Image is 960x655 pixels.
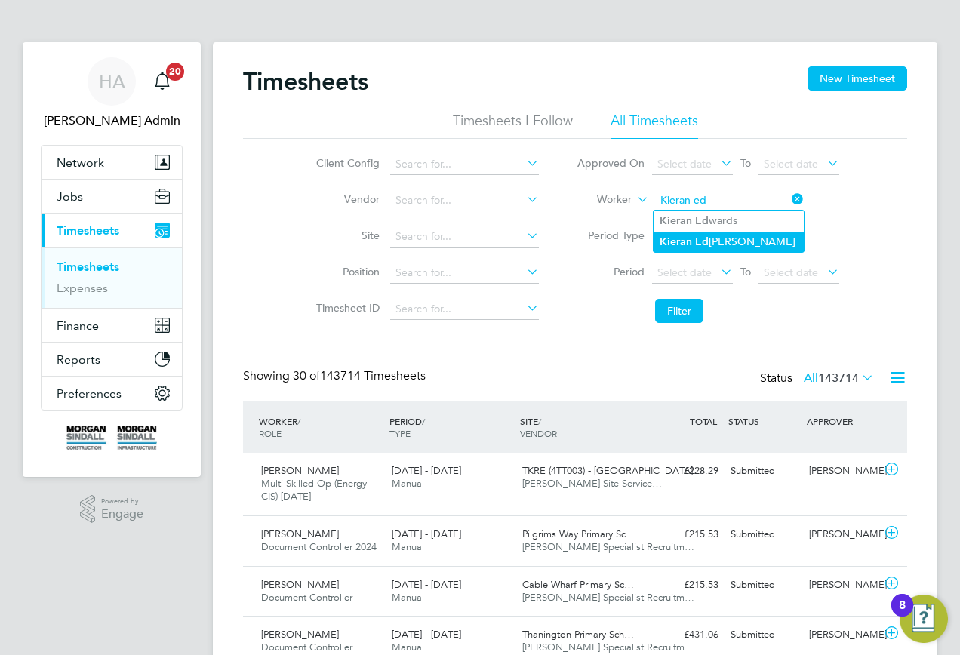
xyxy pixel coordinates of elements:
div: [PERSON_NAME] [803,623,882,647]
label: Client Config [312,156,380,170]
span: [DATE] - [DATE] [392,628,461,641]
div: Submitted [725,623,803,647]
div: £215.53 [646,573,725,598]
span: 20 [166,63,184,81]
span: Select date [657,157,712,171]
li: wards [654,211,804,231]
span: TOTAL [690,415,717,427]
div: £228.29 [646,459,725,484]
b: Kieran [660,214,692,227]
label: Vendor [312,192,380,206]
span: Finance [57,318,99,333]
span: Jobs [57,189,83,204]
label: Period Type [577,229,645,242]
label: Worker [564,192,632,208]
input: Search for... [390,226,539,248]
div: SITE [516,407,647,447]
span: [PERSON_NAME] Specialist Recruitm… [522,641,694,653]
div: £215.53 [646,522,725,547]
span: Select date [657,266,712,279]
a: Timesheets [57,260,119,274]
span: Manual [392,591,424,604]
b: Ed [695,214,709,227]
b: Kieran [660,235,692,248]
span: Manual [392,477,424,490]
input: Search for... [390,190,539,211]
div: £431.06 [646,623,725,647]
button: New Timesheet [808,66,907,91]
b: Ed [695,235,709,248]
span: Document Controller 2024 [261,540,377,553]
a: 20 [147,57,177,106]
span: [PERSON_NAME] [261,464,339,477]
label: Position [312,265,380,278]
span: To [736,262,755,281]
label: Site [312,229,380,242]
span: 143714 [818,371,859,386]
button: Open Resource Center, 8 new notifications [900,595,948,643]
div: [PERSON_NAME] [803,573,882,598]
span: Manual [392,641,424,653]
button: Finance [42,309,182,342]
span: VENDOR [520,427,557,439]
label: Approved On [577,156,645,170]
span: Powered by [101,495,143,508]
button: Jobs [42,180,182,213]
span: [PERSON_NAME] Specialist Recruitm… [522,540,694,553]
span: [PERSON_NAME] Site Service… [522,477,662,490]
button: Filter [655,299,703,323]
div: Status [760,368,877,389]
div: Submitted [725,522,803,547]
a: HA[PERSON_NAME] Admin [41,57,183,130]
span: TYPE [389,427,411,439]
div: Showing [243,368,429,384]
label: All [804,371,874,386]
span: / [422,415,425,427]
span: Document Controller [261,591,352,604]
label: Period [577,265,645,278]
span: TKRE (4TT003) - [GEOGRAPHIC_DATA]… [522,464,703,477]
h2: Timesheets [243,66,368,97]
span: Hays Admin [41,112,183,130]
input: Search for... [390,154,539,175]
span: ROLE [259,427,282,439]
li: Timesheets I Follow [453,112,573,139]
span: [PERSON_NAME] [261,578,339,591]
img: morgansindall-logo-retina.png [66,426,157,450]
span: Select date [764,266,818,279]
div: Timesheets [42,247,182,308]
span: Cable Wharf Primary Sc… [522,578,634,591]
div: Submitted [725,573,803,598]
span: [PERSON_NAME] [261,527,339,540]
label: Timesheet ID [312,301,380,315]
li: All Timesheets [611,112,698,139]
a: Powered byEngage [80,495,144,524]
div: APPROVER [803,407,882,435]
div: STATUS [725,407,803,435]
span: Timesheets [57,223,119,238]
a: Go to home page [41,426,183,450]
span: To [736,153,755,173]
input: Search for... [390,263,539,284]
div: [PERSON_NAME] [803,459,882,484]
button: Network [42,146,182,179]
span: / [538,415,541,427]
span: [DATE] - [DATE] [392,527,461,540]
span: 143714 Timesheets [293,368,426,383]
span: Preferences [57,386,122,401]
div: PERIOD [386,407,516,447]
div: [PERSON_NAME] [803,522,882,547]
div: WORKER [255,407,386,447]
button: Reports [42,343,182,376]
span: Thanington Primary Sch… [522,628,634,641]
span: Engage [101,508,143,521]
div: Submitted [725,459,803,484]
span: / [297,415,300,427]
button: Preferences [42,377,182,410]
span: Pilgrims Way Primary Sc… [522,527,635,540]
span: Document Controller. [261,641,354,653]
li: [PERSON_NAME] [654,232,804,252]
span: 30 of [293,368,320,383]
a: Expenses [57,281,108,295]
span: Reports [57,352,100,367]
